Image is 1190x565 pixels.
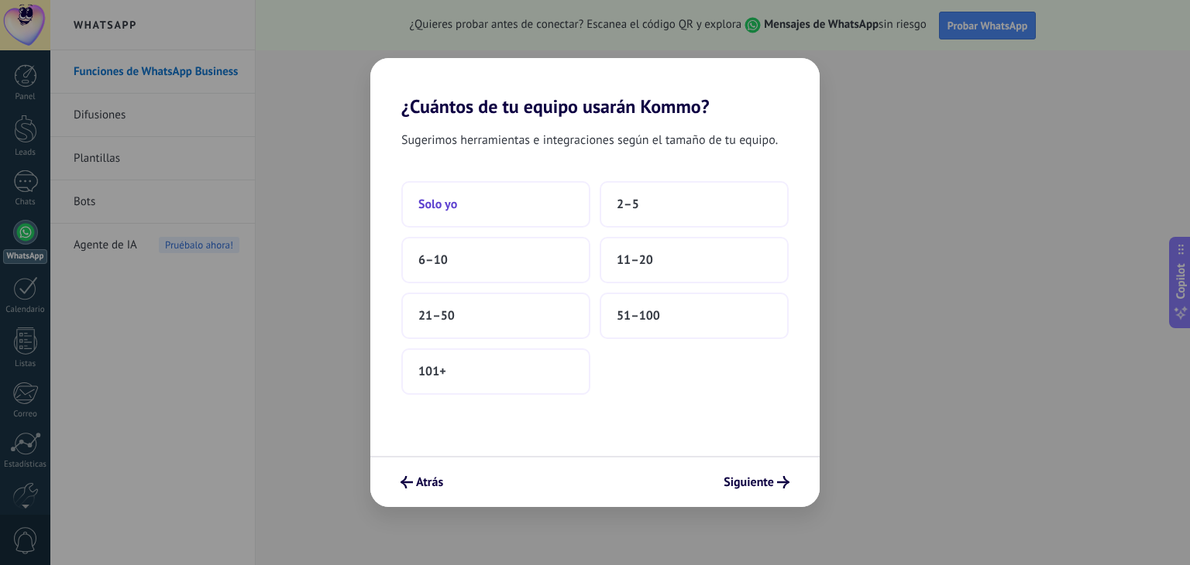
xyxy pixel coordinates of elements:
[401,293,590,339] button: 21–50
[717,469,796,495] button: Siguiente
[600,181,789,228] button: 2–5
[617,197,639,212] span: 2–5
[401,348,590,395] button: 101+
[418,364,446,379] span: 101+
[370,58,820,118] h2: ¿Cuántos de tu equipo usarán Kommo?
[394,469,450,495] button: Atrás
[401,237,590,283] button: 6–10
[401,130,778,150] span: Sugerimos herramientas e integraciones según el tamaño de tu equipo.
[418,252,448,268] span: 6–10
[617,252,653,268] span: 11–20
[416,477,443,488] span: Atrás
[600,293,789,339] button: 51–100
[617,308,660,324] span: 51–100
[418,308,455,324] span: 21–50
[401,181,590,228] button: Solo yo
[724,477,774,488] span: Siguiente
[600,237,789,283] button: 11–20
[418,197,457,212] span: Solo yo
